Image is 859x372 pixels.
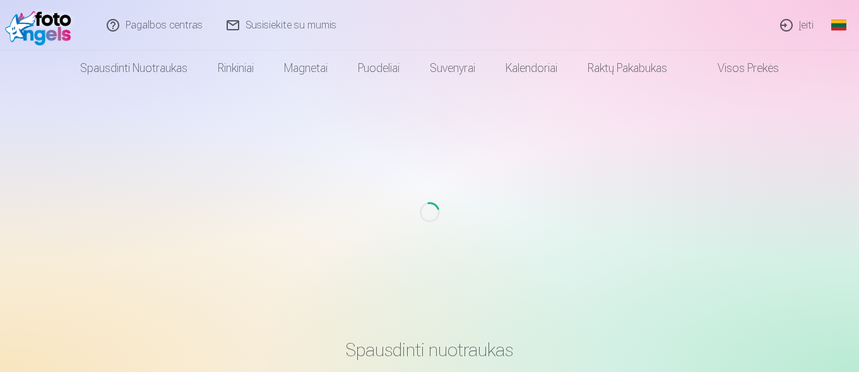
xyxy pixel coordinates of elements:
[203,51,269,86] a: Rinkiniai
[65,51,203,86] a: Spausdinti nuotraukas
[343,51,415,86] a: Puodeliai
[415,51,490,86] a: Suvenyrai
[682,51,794,86] a: Visos prekės
[572,51,682,86] a: Raktų pakabukas
[490,51,572,86] a: Kalendoriai
[61,339,798,361] h3: Spausdinti nuotraukas
[269,51,343,86] a: Magnetai
[5,5,78,45] img: /fa2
